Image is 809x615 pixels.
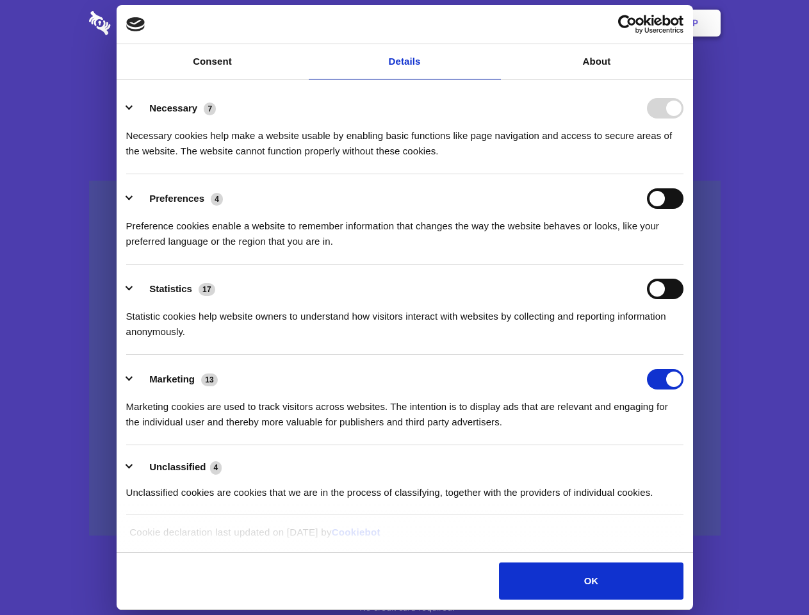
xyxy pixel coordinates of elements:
label: Preferences [149,193,204,204]
a: Details [309,44,501,79]
div: Marketing cookies are used to track visitors across websites. The intention is to display ads tha... [126,389,683,430]
span: 17 [199,283,215,296]
a: Usercentrics Cookiebot - opens in a new window [571,15,683,34]
a: Pricing [376,3,432,43]
h1: Eliminate Slack Data Loss. [89,58,721,104]
div: Unclassified cookies are cookies that we are in the process of classifying, together with the pro... [126,475,683,500]
label: Necessary [149,102,197,113]
div: Statistic cookies help website owners to understand how visitors interact with websites by collec... [126,299,683,340]
span: 13 [201,373,218,386]
button: Statistics (17) [126,279,224,299]
a: Login [581,3,637,43]
a: About [501,44,693,79]
img: logo [126,17,145,31]
div: Preference cookies enable a website to remember information that changes the way the website beha... [126,209,683,249]
h4: Auto-redaction of sensitive data, encrypted data sharing and self-destructing private chats. Shar... [89,117,721,159]
span: 4 [211,193,223,206]
label: Marketing [149,373,195,384]
button: Unclassified (4) [126,459,230,475]
button: Marketing (13) [126,369,226,389]
label: Statistics [149,283,192,294]
button: Necessary (7) [126,98,224,119]
iframe: Drift Widget Chat Controller [745,551,794,600]
span: 4 [210,461,222,474]
a: Consent [117,44,309,79]
button: OK [499,562,683,600]
a: Contact [519,3,578,43]
div: Cookie declaration last updated on [DATE] by [120,525,689,550]
div: Necessary cookies help make a website usable by enabling basic functions like page navigation and... [126,119,683,159]
a: Cookiebot [332,527,380,537]
img: logo-wordmark-white-trans-d4663122ce5f474addd5e946df7df03e33cb6a1c49d2221995e7729f52c070b2.svg [89,11,199,35]
button: Preferences (4) [126,188,231,209]
a: Wistia video thumbnail [89,181,721,536]
span: 7 [204,102,216,115]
